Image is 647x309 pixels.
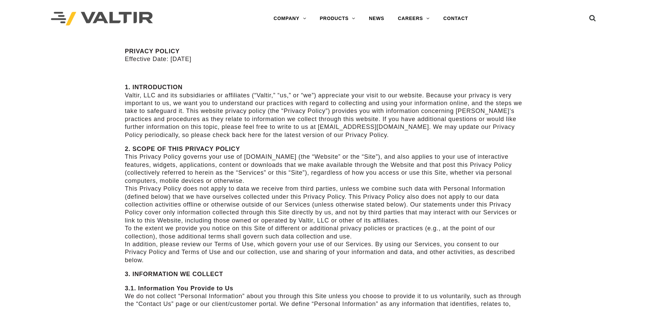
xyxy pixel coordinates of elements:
strong: PRIVACY POLICY [125,48,180,55]
img: Valtir [51,12,153,26]
a: NEWS [362,12,391,25]
p: Valtir, LLC and its subsidiaries or affiliates (“Valtir,” “us,” or “we”) appreciate ‎your visit t... [125,83,522,139]
strong: 2. SCOPE OF THIS PRIVACY POLICY [125,146,240,152]
a: CAREERS [391,12,436,25]
strong: 3.1. Information You Provide to Us [125,285,234,292]
a: COMPANY [267,12,313,25]
p: This Privacy Policy governs your use of [DOMAIN_NAME] (the “Website” or the “Site”), and also app... [125,145,522,264]
strong: 3. INFORMATION WE COLLECT [125,271,223,277]
p: Effective Date: [DATE] [125,47,522,63]
a: PRODUCTS [313,12,362,25]
a: CONTACT [436,12,475,25]
strong: 1. INTRODUCTION [125,84,183,91]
